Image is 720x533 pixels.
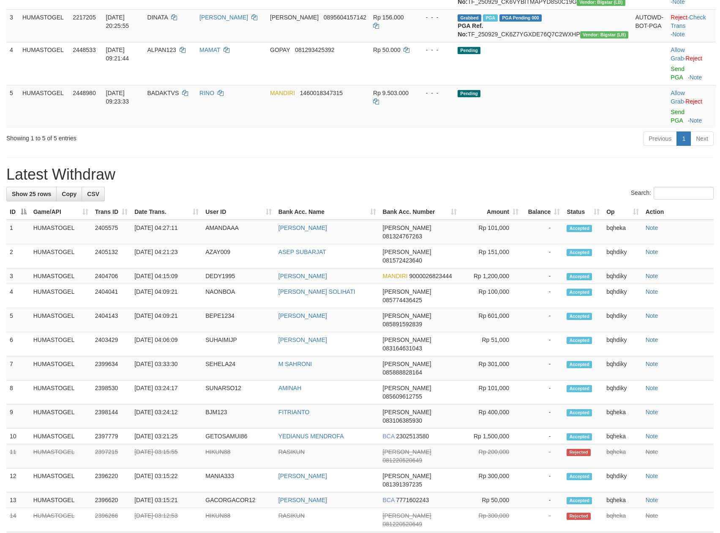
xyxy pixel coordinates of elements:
td: SEHELA24 [202,356,275,380]
td: 5 [6,308,30,332]
span: Rejected [567,513,590,520]
td: Rp 601,000 [460,308,522,332]
div: - - - [419,13,451,22]
span: CSV [87,191,99,197]
th: Balance: activate to sort column ascending [522,204,563,220]
td: SUHAIMIJP [202,332,275,356]
td: - [522,508,563,532]
a: Note [646,336,658,343]
td: bqheka [603,508,642,532]
span: Grabbed [458,14,481,22]
span: DINATA [147,14,168,21]
a: MAMAT [199,46,220,53]
td: 2403429 [92,332,131,356]
td: HUMASTOGEL [30,244,92,268]
td: BJM123 [202,405,275,429]
span: PGA Pending [499,14,542,22]
th: Bank Acc. Number: activate to sort column ascending [379,204,461,220]
a: Allow Grab [671,90,685,105]
span: Rp 50.000 [373,46,401,53]
td: Rp 200,000 [460,444,522,468]
td: 2398144 [92,405,131,429]
span: Accepted [567,473,592,480]
a: Note [646,409,658,415]
a: [PERSON_NAME] SOLIHATI [278,288,355,295]
td: HUMASTOGEL [30,468,92,492]
td: TF_250929_CK6Z7YGXDE76Q7C2WXHP [454,9,632,42]
span: Marked by bqhdiky [483,14,498,22]
td: - [522,380,563,405]
span: Pending [458,90,480,97]
b: PGA Ref. No: [458,22,483,38]
td: SUNARSO12 [202,380,275,405]
a: [PERSON_NAME] [278,273,327,279]
td: · [667,85,716,128]
td: 8 [6,380,30,405]
td: 2404041 [92,284,131,308]
td: Rp 301,000 [460,356,522,380]
span: Accepted [567,361,592,368]
input: Search: [654,187,714,200]
td: HUMASTOGEL [19,42,69,85]
span: Accepted [567,225,592,232]
span: Copy 085891592839 to clipboard [383,321,422,328]
a: Next [690,131,714,146]
span: Copy [62,191,76,197]
span: [PERSON_NAME] [383,336,431,343]
td: HUMASTOGEL [30,492,92,508]
td: [DATE] 03:33:30 [131,356,202,380]
a: Note [672,31,685,38]
td: 4 [6,284,30,308]
td: 2 [6,244,30,268]
td: - [522,268,563,284]
span: Rejected [567,449,590,456]
td: [DATE] 03:15:21 [131,492,202,508]
span: Copy 0895604157142 to clipboard [324,14,366,21]
td: HIKUN88 [202,508,275,532]
td: HIKUN88 [202,444,275,468]
td: bqheka [603,405,642,429]
td: - [522,405,563,429]
a: Note [646,512,658,519]
td: Rp 400,000 [460,405,522,429]
a: [PERSON_NAME] [278,336,327,343]
td: bqhdiky [603,468,642,492]
td: [DATE] 04:09:21 [131,284,202,308]
th: Game/API: activate to sort column ascending [30,204,92,220]
a: Note [690,74,702,81]
td: - [522,220,563,244]
td: HUMASTOGEL [30,405,92,429]
td: [DATE] 04:06:09 [131,332,202,356]
td: HUMASTOGEL [30,380,92,405]
a: Note [646,249,658,255]
label: Search: [631,187,714,200]
td: HUMASTOGEL [19,85,69,128]
td: HUMASTOGEL [30,444,92,468]
a: M SAHRONI [278,361,312,367]
td: Rp 100,000 [460,284,522,308]
td: - [522,244,563,268]
td: MANIA333 [202,468,275,492]
td: 9 [6,405,30,429]
span: Copy 081220520649 to clipboard [383,457,422,464]
td: - [522,332,563,356]
span: Vendor URL: https://dashboard.q2checkout.com/secure [580,31,629,38]
td: 2397779 [92,429,131,444]
a: Send PGA [671,109,685,124]
td: bqhdiky [603,308,642,332]
td: AUTOWD-BOT-PGA [632,9,667,42]
a: Send PGA [671,66,685,81]
td: Rp 300,000 [460,468,522,492]
a: Note [646,433,658,440]
td: Rp 1,200,000 [460,268,522,284]
a: RASIKUN [278,448,305,455]
a: Previous [643,131,677,146]
td: HUMASTOGEL [30,356,92,380]
div: - - - [419,46,451,54]
td: - [522,429,563,444]
span: [PERSON_NAME] [383,409,431,415]
span: Accepted [567,433,592,440]
span: BCA [383,433,395,440]
a: CSV [82,187,105,201]
span: Copy 1460018347315 to clipboard [300,90,343,96]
